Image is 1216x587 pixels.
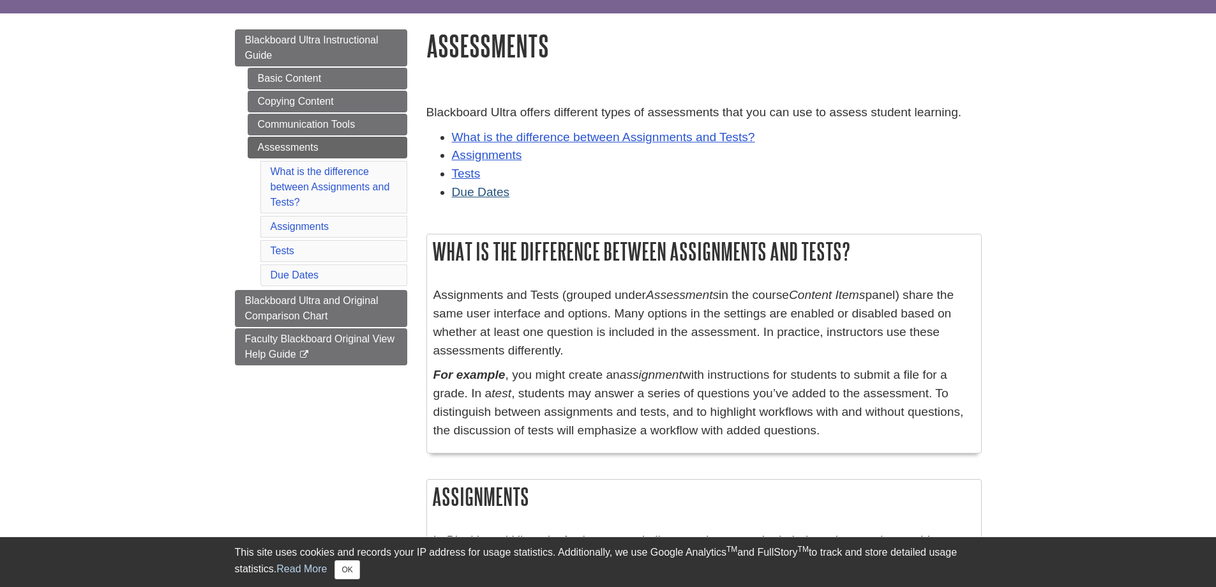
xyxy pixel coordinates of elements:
[235,29,407,365] div: Guide Page Menu
[427,234,981,268] h2: What is the difference between Assignments and Tests?
[620,368,682,381] em: assignment
[561,533,625,547] em: Assignment
[271,166,390,208] a: What is the difference between Assignments and Tests?
[334,560,359,579] button: Close
[235,328,407,365] a: Faculty Blackboard Original View Help Guide
[426,103,982,122] p: Blackboard Ultra offers different types of assessments that you can use to assess student learning.
[271,270,319,280] a: Due Dates
[798,545,809,554] sup: TM
[427,480,981,514] h2: Assignments
[426,29,982,62] h1: Assessments
[452,185,510,199] a: Due Dates
[245,34,379,61] span: Blackboard Ultra Instructional Guide
[248,114,407,135] a: Communication Tools
[248,91,407,112] a: Copying Content
[235,290,407,327] a: Blackboard Ultra and Original Comparison Chart
[299,351,310,359] i: This link opens in a new window
[248,68,407,89] a: Basic Content
[726,545,737,554] sup: TM
[452,130,755,144] a: What is the difference between Assignments and Tests?
[235,545,982,579] div: This site uses cookies and records your IP address for usage statistics. Additionally, we use Goo...
[492,386,511,400] em: test
[452,148,522,162] a: Assignments
[245,295,379,321] span: Blackboard Ultra and Original Comparison Chart
[271,245,294,256] a: Tests
[452,167,481,180] a: Tests
[433,366,975,439] p: , you might create an with instructions for students to submit a file for a grade. In a , student...
[789,288,865,301] em: Content Items
[235,29,407,66] a: Blackboard Ultra Instructional Guide
[245,333,394,360] span: Faculty Blackboard Original View Help Guide
[248,137,407,158] a: Assessments
[271,221,329,232] a: Assignments
[276,563,327,574] a: Read More
[646,288,719,301] em: Assessments
[433,286,975,360] p: Assignments and Tests (grouped under in the course panel) share the same user interface and optio...
[433,368,506,381] strong: For example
